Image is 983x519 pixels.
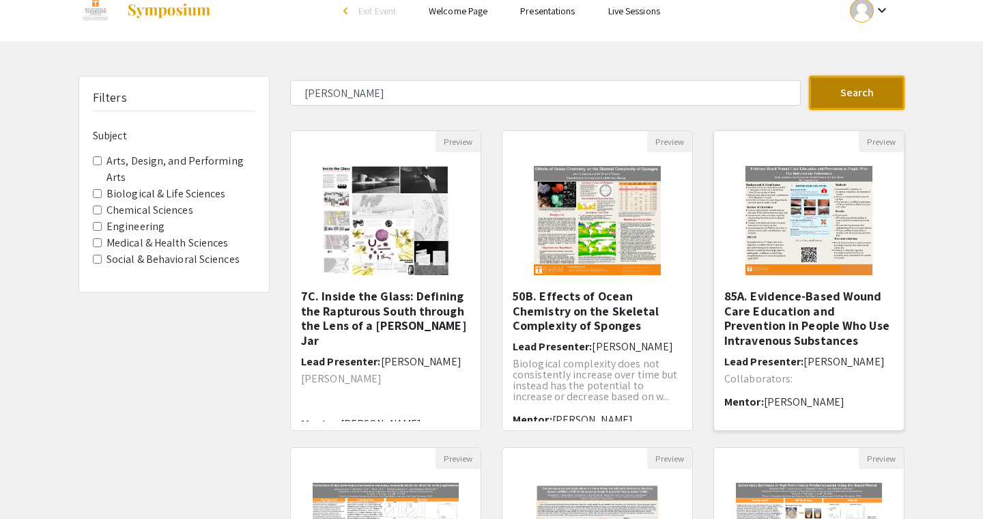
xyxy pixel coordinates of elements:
h5: 85A. Evidence-Based Wound Care Education and Prevention in People Who Use Intravenous Substances [724,289,894,348]
button: Preview [859,131,904,152]
p: [PERSON_NAME] [301,374,470,384]
button: Preview [859,448,904,469]
iframe: Chat [10,458,58,509]
div: Open Presentation <p>50B. Effects of Ocean Chemistry on the Skeletal Complexity of Sponges</p> [502,130,693,431]
h5: 50B. Effects of Ocean Chemistry on the Skeletal Complexity of Sponges [513,289,682,333]
label: Biological & Life Sciences [106,186,226,202]
span: [PERSON_NAME] [381,354,461,369]
h6: Lead Presenter: [301,355,470,368]
h6: Lead Presenter: [724,355,894,368]
span: Mentor: [724,395,764,409]
span: Mentor: [301,417,341,431]
button: Preview [647,131,692,152]
a: Presentations [520,5,575,17]
div: Open Presentation <p class="ql-align-center"><strong>85A. Evidence-Based Wound Care Education and... [713,130,904,431]
button: Search [809,76,904,110]
span: Mentor: [513,412,552,427]
span: [PERSON_NAME] [592,339,672,354]
span: [PERSON_NAME] [803,354,884,369]
h5: 7C. Inside the Glass: Defining the Rapturous South through the Lens of a [PERSON_NAME] Jar [301,289,470,348]
label: Engineering [106,219,165,235]
h6: Lead Presenter: [513,340,682,353]
img: <p class="ql-align-center"><strong>85A. Evidence-Based Wound Care Education and Prevention in Peo... [732,152,887,289]
span: [PERSON_NAME] [552,412,633,427]
input: Search Keyword(s) Or Author(s) [290,80,801,106]
img: Symposium by ForagerOne [126,3,212,19]
span: [PERSON_NAME] [341,417,421,431]
label: Social & Behavioral Sciences [106,251,240,268]
mat-icon: Expand account dropdown [874,2,890,18]
h6: Subject [93,129,255,142]
label: Chemical Sciences [106,202,193,219]
span: [PERSON_NAME] [764,395,844,409]
span: Exit Event [358,5,396,17]
p: Biological complexity does not consistently increase over time but instead has the potential to i... [513,359,682,402]
label: Medical & Health Sciences [106,235,229,251]
button: Preview [436,131,481,152]
div: arrow_back_ios [343,7,352,15]
h5: Filters [93,90,127,105]
p: Collaborators: [724,374,894,384]
button: Preview [436,448,481,469]
label: Arts, Design, and Performing Arts [106,153,255,186]
button: Preview [647,448,692,469]
a: Welcome Page [429,5,487,17]
div: Open Presentation <p><span style="background-color: rgb(250, 249, 246); color: rgb(68, 68, 68);">... [290,130,481,431]
a: Live Sessions [608,5,660,17]
img: <p><span style="background-color: rgb(250, 249, 246); color: rgb(68, 68, 68);">7C. </span></p><p>... [309,152,464,289]
img: <p>50B. Effects of Ocean Chemistry on the Skeletal Complexity of Sponges</p> [520,152,675,289]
